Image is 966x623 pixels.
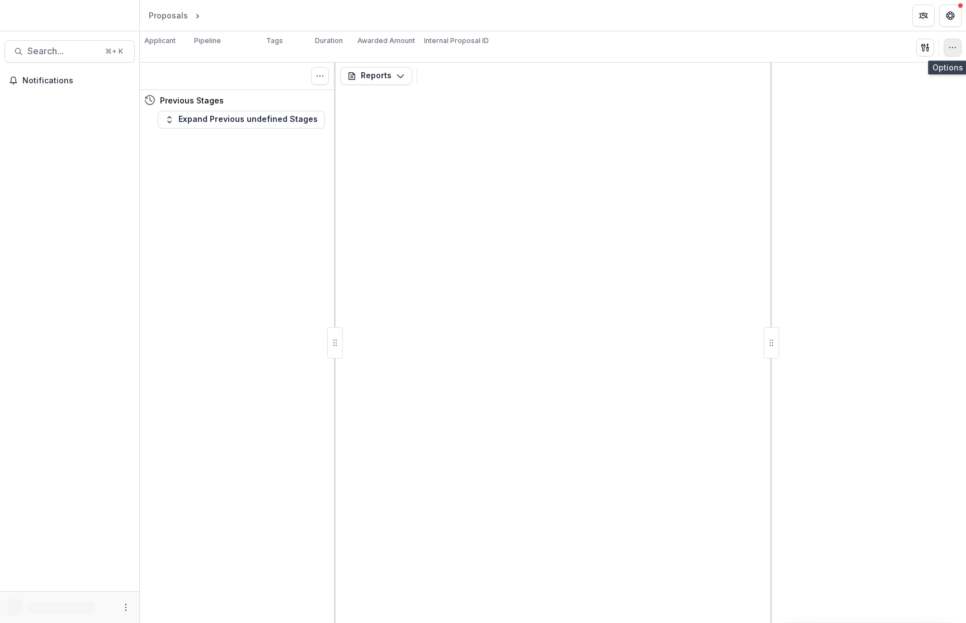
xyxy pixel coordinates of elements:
p: Pipeline [194,36,221,46]
a: Proposals [144,7,192,23]
p: Tags [266,36,283,46]
button: Get Help [939,4,962,27]
button: More [119,601,133,614]
h4: Previous Stages [160,95,224,106]
button: Expand Previous undefined Stages [158,111,325,129]
p: Awarded Amount [357,36,415,46]
p: Applicant [144,36,176,46]
div: Proposals [149,10,188,21]
p: Duration [315,36,343,46]
p: Internal Proposal ID [424,36,489,46]
button: Toggle View Cancelled Tasks [311,67,329,85]
div: ⌘ + K [103,45,125,58]
button: Search... [4,40,135,63]
button: Partners [912,4,935,27]
nav: breadcrumb [144,7,250,23]
span: Search... [27,46,98,56]
span: Notifications [22,76,130,86]
button: Notifications [4,72,135,89]
button: Reports [340,67,412,85]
